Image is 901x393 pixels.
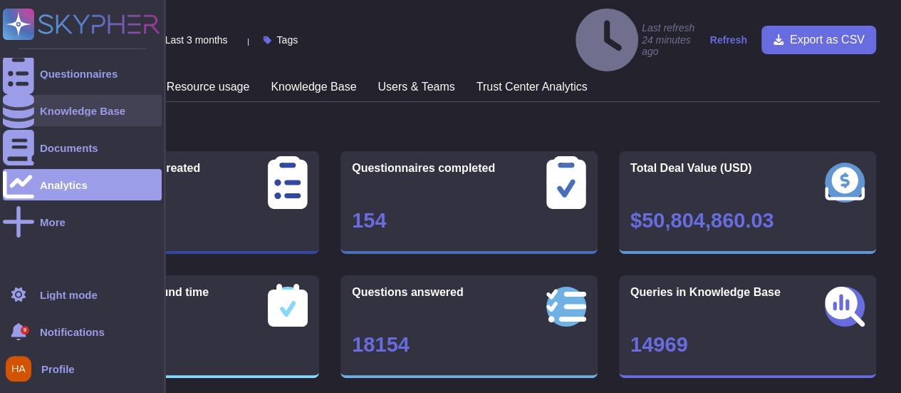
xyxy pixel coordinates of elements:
[377,80,454,93] h3: Users & Teams
[6,356,31,382] img: user
[630,163,751,174] span: Total Deal Value (USD)
[630,210,865,231] div: $50,804,860.03
[790,34,865,46] span: Export as CSV
[3,95,162,126] a: Knowledge Base
[352,287,464,298] span: Questions answered
[3,169,162,200] a: Analytics
[271,80,356,93] h3: Knowledge Base
[352,210,586,231] div: 154
[165,35,228,45] span: Last 3 months
[62,116,875,137] h1: Activity
[710,34,747,46] strong: Refresh
[352,335,586,355] div: 18154
[73,210,308,231] div: 187
[277,35,298,45] span: Tags
[41,364,75,374] span: Profile
[630,287,781,298] span: Queries in Knowledge Base
[576,9,703,71] h4: Last refresh 24 minutes ago
[630,335,865,355] div: 14969
[352,163,495,174] span: Questionnaires completed
[21,326,29,335] div: 9
[3,58,162,89] a: Questionnaires
[761,26,876,54] button: Export as CSV
[3,353,41,384] button: user
[40,180,88,190] div: Analytics
[40,143,98,153] div: Documents
[40,327,105,337] span: Notifications
[40,217,66,228] div: More
[40,68,118,79] div: Questionnaires
[3,132,162,163] a: Documents
[167,80,250,93] h3: Resource usage
[40,106,125,116] div: Knowledge Base
[40,290,98,300] div: Light mode
[476,80,588,93] h3: Trust Center Analytics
